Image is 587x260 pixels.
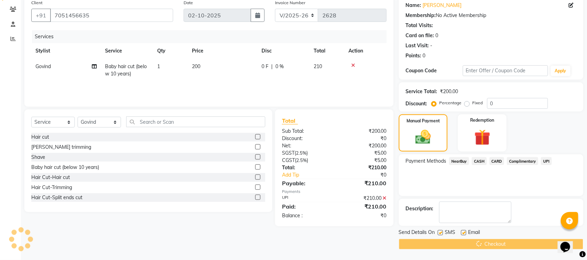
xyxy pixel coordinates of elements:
[296,157,307,163] span: 2.5%
[334,202,392,211] div: ₹210.00
[192,63,200,70] span: 200
[277,142,335,149] div: Net:
[468,229,480,237] span: Email
[558,232,580,253] iframe: chat widget
[406,52,421,59] div: Points:
[334,212,392,219] div: ₹0
[507,157,538,165] span: Complimentary
[296,150,306,156] span: 2.5%
[277,149,335,157] div: ( )
[277,179,335,187] div: Payable:
[35,63,51,70] span: Govind
[271,63,273,70] span: |
[32,30,392,43] div: Services
[423,2,462,9] a: [PERSON_NAME]
[277,135,335,142] div: Discount:
[541,157,552,165] span: UPI
[440,100,462,106] label: Percentage
[472,157,487,165] span: CASH
[105,63,147,77] span: Baby hair cut (below 10 years)
[277,171,344,179] a: Add Tip
[31,144,91,151] div: [PERSON_NAME] trimming
[406,67,463,74] div: Coupon Code
[314,63,322,70] span: 210
[31,43,101,59] th: Stylist
[126,116,265,127] input: Search or Scan
[490,157,505,165] span: CARD
[334,142,392,149] div: ₹200.00
[334,128,392,135] div: ₹200.00
[277,157,335,164] div: ( )
[473,100,483,106] label: Fixed
[406,100,427,107] div: Discount:
[406,42,429,49] div: Last Visit:
[440,88,458,95] div: ₹200.00
[411,128,436,146] img: _cash.svg
[334,135,392,142] div: ₹0
[188,43,257,59] th: Price
[469,128,496,147] img: _gift.svg
[406,22,433,29] div: Total Visits:
[406,12,577,19] div: No Active Membership
[31,164,99,171] div: Baby hair cut (below 10 years)
[406,2,421,9] div: Name:
[282,189,387,195] div: Payments
[277,202,335,211] div: Paid:
[157,63,160,70] span: 1
[31,154,45,161] div: Shave
[551,66,571,76] button: Apply
[436,32,439,39] div: 0
[334,157,392,164] div: ₹5.00
[407,118,440,124] label: Manual Payment
[282,157,295,163] span: CGST
[282,117,298,124] span: Total
[406,205,434,212] div: Description:
[471,117,494,123] label: Redemption
[334,179,392,187] div: ₹210.00
[334,195,392,202] div: ₹210.00
[406,32,434,39] div: Card on file:
[406,12,436,19] div: Membership:
[277,164,335,171] div: Total:
[344,43,387,59] th: Action
[406,157,447,165] span: Payment Methods
[445,229,456,237] span: SMS
[101,43,153,59] th: Service
[406,88,437,95] div: Service Total:
[309,43,344,59] th: Total
[31,194,82,201] div: Hair Cut-Split ends cut
[31,9,51,22] button: +91
[262,63,268,70] span: 0 F
[282,150,295,156] span: SGST
[50,9,173,22] input: Search by Name/Mobile/Email/Code
[31,174,70,181] div: Hair Cut-Hair cut
[275,63,284,70] span: 0 %
[344,171,392,179] div: ₹0
[399,229,435,237] span: Send Details On
[334,164,392,171] div: ₹210.00
[277,212,335,219] div: Balance :
[449,157,469,165] span: NearBuy
[334,149,392,157] div: ₹5.00
[31,133,49,141] div: Hair cut
[257,43,309,59] th: Disc
[463,65,548,76] input: Enter Offer / Coupon Code
[277,128,335,135] div: Sub Total:
[431,42,433,49] div: -
[153,43,188,59] th: Qty
[31,184,72,191] div: Hair Cut-Trimming
[423,52,426,59] div: 0
[277,195,335,202] div: UPI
